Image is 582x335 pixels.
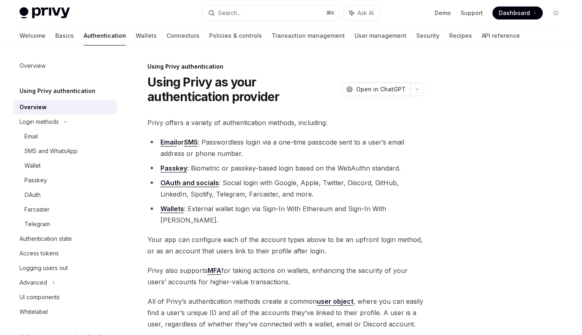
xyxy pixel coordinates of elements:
[13,144,117,158] a: SMS and WhatsApp
[19,249,59,258] div: Access tokens
[167,26,199,45] a: Connectors
[13,217,117,231] a: Telegram
[147,75,338,104] h1: Using Privy as your authentication provider
[19,86,95,96] h5: Using Privy authentication
[13,100,117,115] a: Overview
[19,292,60,302] div: UI components
[357,9,374,17] span: Ask AI
[209,26,262,45] a: Policies & controls
[24,132,38,141] div: Email
[19,278,47,287] div: Advanced
[160,138,177,147] a: Email
[435,9,451,17] a: Demo
[84,26,126,45] a: Authentication
[147,265,424,287] span: Privy also supports for taking actions on wallets, enhancing the security of your users’ accounts...
[24,175,47,185] div: Passkey
[147,177,424,200] li: : Social login with Google, Apple, Twitter, Discord, GitHub, LinkedIn, Spotify, Telegram, Farcast...
[13,129,117,144] a: Email
[356,85,406,93] span: Open in ChatGPT
[13,202,117,217] a: Farcaster
[461,9,483,17] a: Support
[160,179,219,187] a: OAuth and socials
[147,296,424,330] span: All of Privy’s authentication methods create a common , where you can easily find a user’s unique...
[13,290,117,305] a: UI components
[24,161,41,171] div: Wallet
[147,203,424,226] li: : External wallet login via Sign-In With Ethereum and Sign-In With [PERSON_NAME].
[19,26,45,45] a: Welcome
[19,7,70,19] img: light logo
[208,266,221,275] a: MFA
[13,188,117,202] a: OAuth
[550,6,563,19] button: Toggle dark mode
[499,9,530,17] span: Dashboard
[147,162,424,174] li: : Biometric or passkey-based login based on the WebAuthn standard.
[13,173,117,188] a: Passkey
[24,190,41,200] div: OAuth
[24,146,78,156] div: SMS and WhatsApp
[13,231,117,246] a: Authentication state
[147,63,424,71] div: Using Privy authentication
[13,305,117,319] a: Whitelabel
[147,117,424,128] span: Privy offers a variety of authentication methods, including:
[482,26,520,45] a: API reference
[19,102,47,112] div: Overview
[160,164,187,173] a: Passkey
[184,138,198,147] a: SMS
[19,61,45,71] div: Overview
[55,26,74,45] a: Basics
[13,246,117,261] a: Access tokens
[160,205,184,213] a: Wallets
[203,6,340,20] button: Search...⌘K
[13,158,117,173] a: Wallet
[160,138,198,147] strong: or
[449,26,472,45] a: Recipes
[24,219,50,229] div: Telegram
[19,117,59,127] div: Login methods
[147,136,424,159] li: : Passwordless login via a one-time passcode sent to a user’s email address or phone number.
[19,234,72,244] div: Authentication state
[344,6,379,20] button: Ask AI
[355,26,407,45] a: User management
[218,8,241,18] div: Search...
[13,58,117,73] a: Overview
[416,26,439,45] a: Security
[19,307,48,317] div: Whitelabel
[493,6,543,19] a: Dashboard
[136,26,157,45] a: Wallets
[13,261,117,275] a: Logging users out
[326,10,335,16] span: ⌘ K
[341,82,411,96] button: Open in ChatGPT
[272,26,345,45] a: Transaction management
[317,297,353,306] a: user object
[24,205,50,214] div: Farcaster
[147,234,424,257] span: Your app can configure each of the account types above to be an upfront login method, or as an ac...
[19,263,68,273] div: Logging users out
